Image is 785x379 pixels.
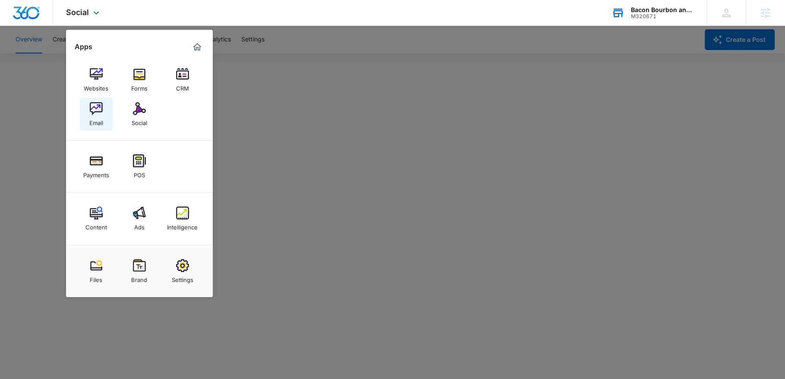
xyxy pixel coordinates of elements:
div: Ads [134,219,145,231]
div: Forms [131,81,148,92]
div: Brand [131,272,147,283]
div: Email [89,115,103,126]
a: Files [80,255,113,288]
a: Email [80,98,113,131]
a: Content [80,202,113,235]
span: Social [66,8,89,17]
a: CRM [166,63,199,96]
a: Settings [166,255,199,288]
div: Files [90,272,102,283]
div: Social [132,115,147,126]
a: POS [123,150,156,183]
div: Intelligence [167,219,198,231]
div: Payments [83,167,109,179]
div: Content [85,219,107,231]
div: POS [134,167,145,179]
div: Websites [84,81,108,92]
div: Settings [172,272,193,283]
a: Forms [123,63,156,96]
a: Payments [80,150,113,183]
div: account id [631,13,694,19]
a: Social [123,98,156,131]
div: CRM [176,81,189,92]
a: Intelligence [166,202,199,235]
div: account name [631,6,694,13]
a: Websites [80,63,113,96]
a: Brand [123,255,156,288]
h2: Apps [75,43,92,51]
a: Ads [123,202,156,235]
a: Marketing 360® Dashboard [190,40,204,54]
